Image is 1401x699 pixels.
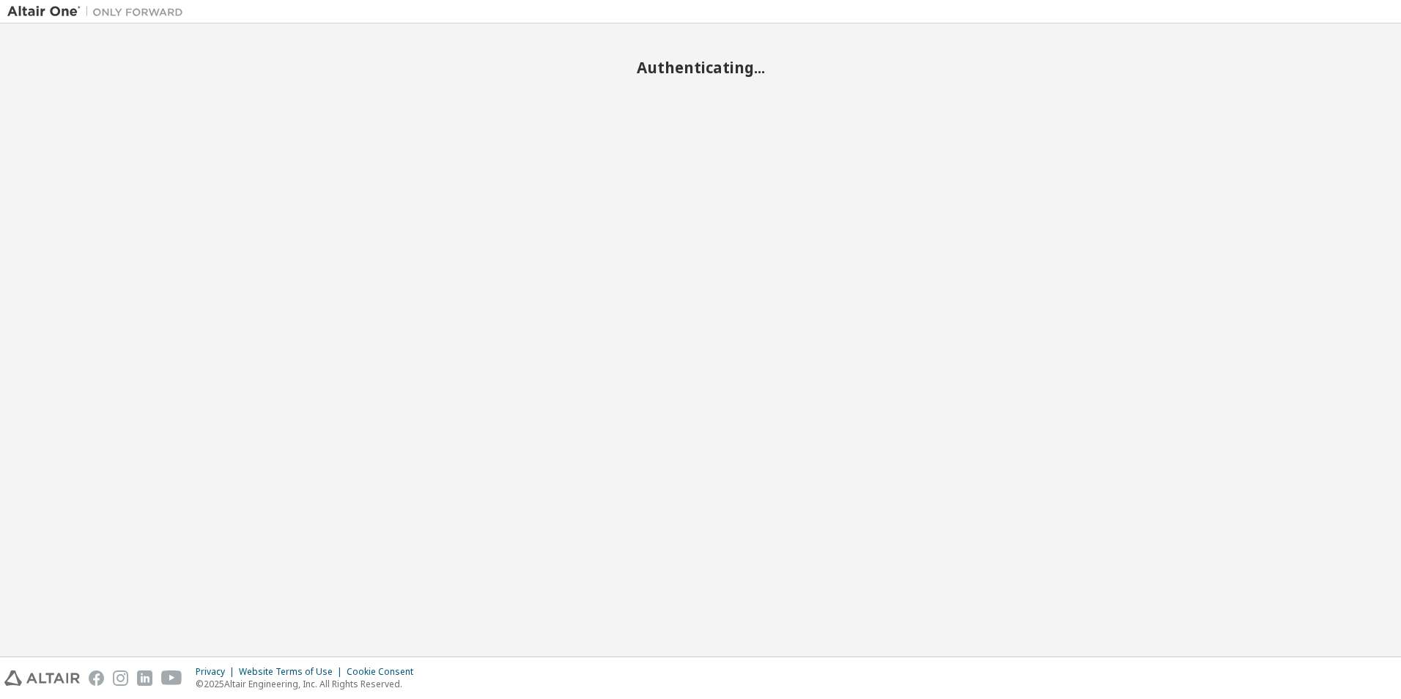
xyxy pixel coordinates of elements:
[347,666,422,678] div: Cookie Consent
[89,670,104,686] img: facebook.svg
[4,670,80,686] img: altair_logo.svg
[7,4,191,19] img: Altair One
[196,666,239,678] div: Privacy
[161,670,182,686] img: youtube.svg
[7,58,1394,77] h2: Authenticating...
[113,670,128,686] img: instagram.svg
[196,678,422,690] p: © 2025 Altair Engineering, Inc. All Rights Reserved.
[137,670,152,686] img: linkedin.svg
[239,666,347,678] div: Website Terms of Use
